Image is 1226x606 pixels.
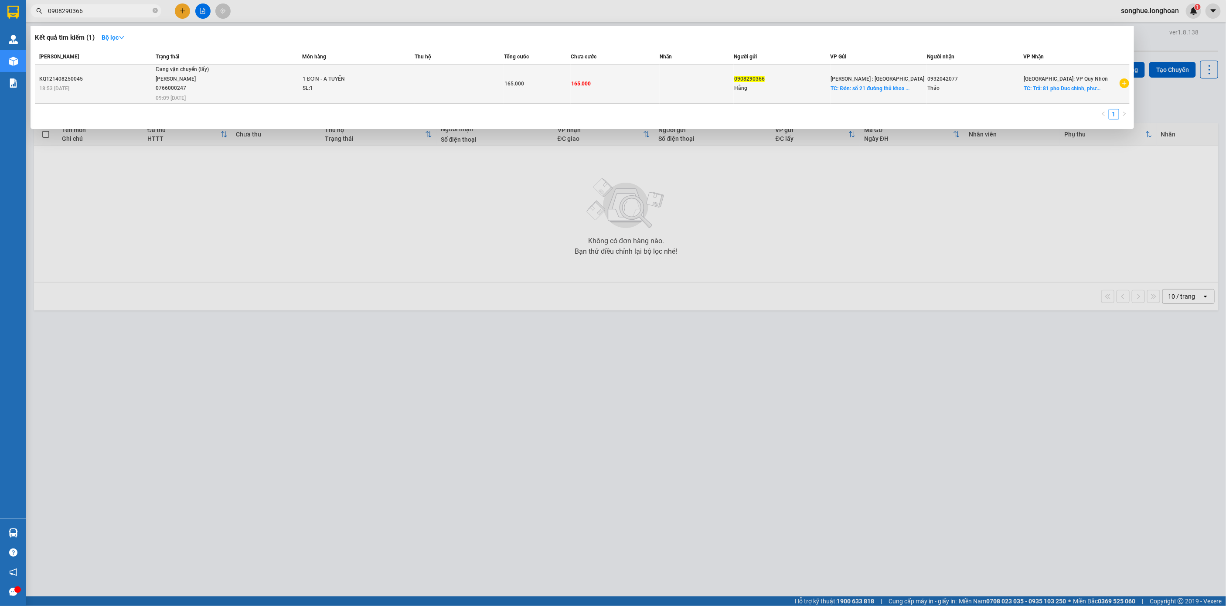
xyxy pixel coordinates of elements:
[9,78,18,88] img: solution-icon
[48,6,151,16] input: Tìm tên, số ĐT hoặc mã đơn
[504,81,524,87] span: 165.000
[303,84,368,93] div: SL: 1
[571,81,591,87] span: 165.000
[1024,76,1108,82] span: [GEOGRAPHIC_DATA]: VP Quy Nhơn
[1119,109,1130,119] button: right
[9,568,17,576] span: notification
[39,85,69,92] span: 18:53 [DATE]
[660,54,672,60] span: Nhãn
[9,57,18,66] img: warehouse-icon
[504,54,529,60] span: Tổng cước
[9,548,17,557] span: question-circle
[7,6,19,19] img: logo-vxr
[1023,54,1044,60] span: VP Nhận
[831,85,910,92] span: TC: Đón: số 21 đường thủ khoa ...
[39,75,153,84] div: KQ121408250045
[303,75,368,84] div: 1 ĐƠN - A TUYẾN
[156,95,186,101] span: 09:09 [DATE]
[415,54,432,60] span: Thu hộ
[1119,109,1130,119] li: Next Page
[1120,78,1129,88] span: plus-circle
[9,35,18,44] img: warehouse-icon
[35,33,95,42] h3: Kết quả tìm kiếm ( 1 )
[9,588,17,596] span: message
[927,84,1023,93] div: Thảo
[1109,109,1119,119] a: 1
[734,54,757,60] span: Người gửi
[102,34,125,41] strong: Bộ lọc
[1101,111,1106,116] span: left
[734,76,765,82] span: 0908290366
[927,54,954,60] span: Người nhận
[9,528,18,538] img: warehouse-icon
[1122,111,1127,116] span: right
[156,65,221,75] div: Đang vận chuyển (lấy)
[571,54,596,60] span: Chưa cước
[831,54,847,60] span: VP Gửi
[119,34,125,41] span: down
[156,75,221,93] div: [PERSON_NAME] 0766000247
[36,8,42,14] span: search
[1098,109,1109,119] button: left
[1098,109,1109,119] li: Previous Page
[95,31,132,44] button: Bộ lọcdown
[927,75,1023,84] div: 0932042077
[831,76,925,82] span: [PERSON_NAME] : [GEOGRAPHIC_DATA]
[734,84,830,93] div: Hằng
[302,54,326,60] span: Món hàng
[153,8,158,13] span: close-circle
[1109,109,1119,119] li: 1
[156,54,179,60] span: Trạng thái
[153,7,158,15] span: close-circle
[1024,85,1100,92] span: TC: Trả: 81 pho Duc chính, phư...
[39,54,79,60] span: [PERSON_NAME]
